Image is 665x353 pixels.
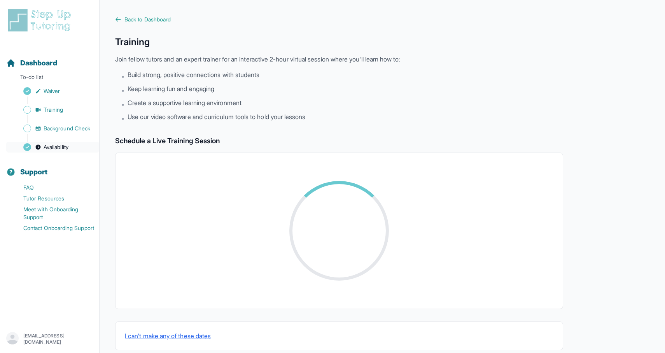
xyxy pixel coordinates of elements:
[121,86,124,95] span: •
[20,58,57,68] span: Dashboard
[121,114,124,123] span: •
[124,16,171,23] span: Back to Dashboard
[6,193,99,204] a: Tutor Resources
[6,86,99,97] a: Waiver
[6,104,99,115] a: Training
[3,45,96,72] button: Dashboard
[3,73,96,84] p: To-do list
[44,87,60,95] span: Waiver
[6,8,75,33] img: logo
[6,204,99,223] a: Meet with Onboarding Support
[23,333,93,345] p: [EMAIL_ADDRESS][DOMAIN_NAME]
[44,106,63,114] span: Training
[121,100,124,109] span: •
[115,135,563,146] h2: Schedule a Live Training Session
[6,182,99,193] a: FAQ
[115,54,563,64] p: Join fellow tutors and an expert trainer for an interactive 2-hour virtual session where you'll l...
[20,167,48,177] span: Support
[6,332,93,346] button: [EMAIL_ADDRESS][DOMAIN_NAME]
[6,142,99,153] a: Availability
[6,123,99,134] a: Background Check
[6,223,99,234] a: Contact Onboarding Support
[128,112,305,121] span: Use our video software and curriculum tools to hold your lessons
[6,58,57,68] a: Dashboard
[115,16,563,23] a: Back to Dashboard
[128,70,259,79] span: Build strong, positive connections with students
[128,84,214,93] span: Keep learning fun and engaging
[115,36,563,48] h1: Training
[125,331,211,341] button: I can't make any of these dates
[121,72,124,81] span: •
[3,154,96,181] button: Support
[44,143,68,151] span: Availability
[128,98,241,107] span: Create a supportive learning environment
[44,125,90,132] span: Background Check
